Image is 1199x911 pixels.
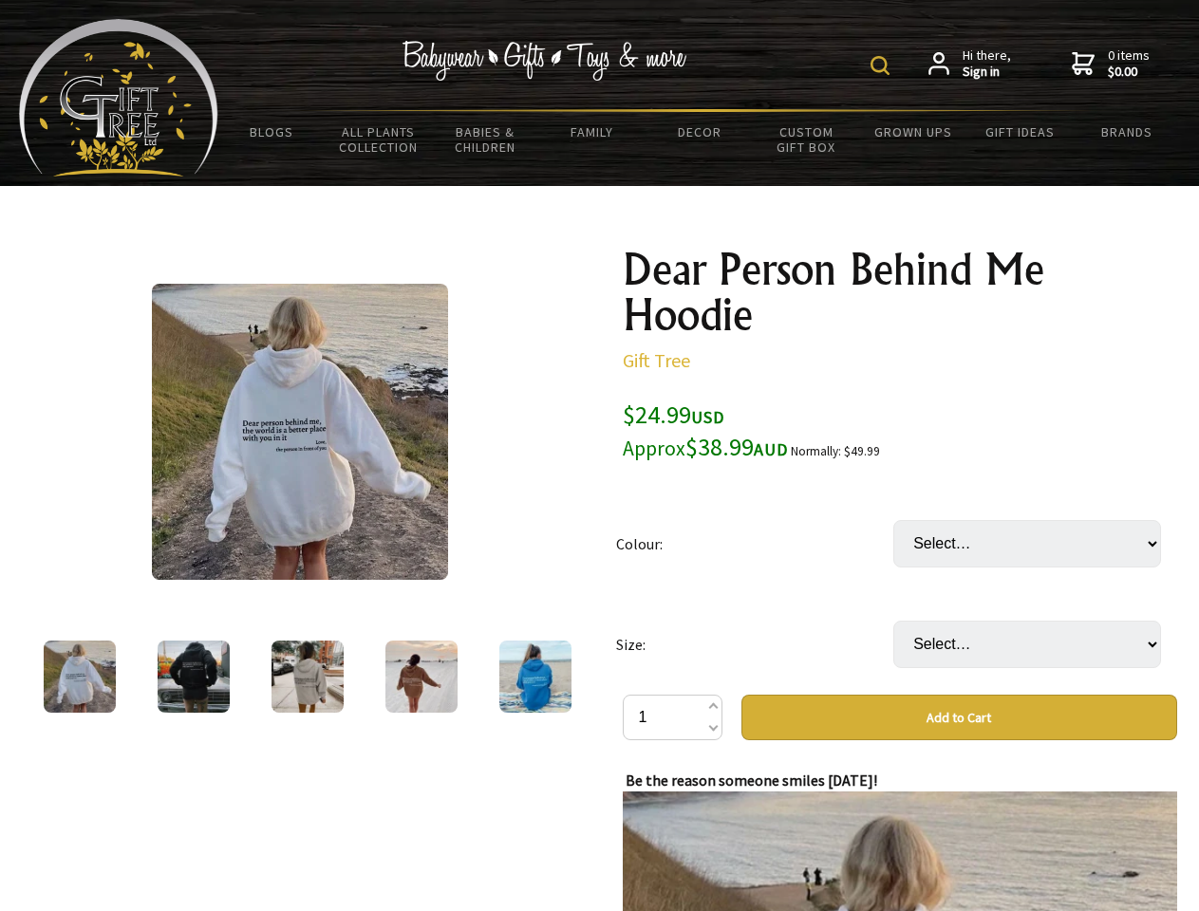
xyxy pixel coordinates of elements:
a: Brands [1074,112,1181,152]
img: Babyware - Gifts - Toys and more... [19,19,218,177]
button: Add to Cart [741,695,1177,740]
img: Dear Person Behind Me Hoodie [44,641,116,713]
img: Babywear - Gifts - Toys & more [403,41,687,81]
img: Dear Person Behind Me Hoodie [158,641,230,713]
strong: Sign in [963,64,1011,81]
span: USD [691,406,724,428]
span: 0 items [1108,46,1150,81]
span: AUD [754,438,788,460]
strong: $0.00 [1108,64,1150,81]
a: Decor [646,112,753,152]
img: Dear Person Behind Me Hoodie [499,641,571,713]
span: $24.99 $38.99 [623,399,788,462]
a: Grown Ups [859,112,966,152]
td: Colour: [616,493,893,594]
img: Dear Person Behind Me Hoodie [272,641,344,713]
small: Normally: $49.99 [791,443,880,459]
a: BLOGS [218,112,326,152]
small: Approx [623,436,685,461]
a: Custom Gift Box [753,112,860,167]
img: Dear Person Behind Me Hoodie [385,641,458,713]
a: Hi there,Sign in [928,47,1011,81]
a: Family [539,112,646,152]
a: Gift Tree [623,348,690,372]
a: All Plants Collection [326,112,433,167]
span: Hi there, [963,47,1011,81]
img: product search [871,56,890,75]
a: 0 items$0.00 [1072,47,1150,81]
a: Babies & Children [432,112,539,167]
a: Gift Ideas [966,112,1074,152]
td: Size: [616,594,893,695]
h1: Dear Person Behind Me Hoodie [623,247,1177,338]
img: Dear Person Behind Me Hoodie [152,284,448,580]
